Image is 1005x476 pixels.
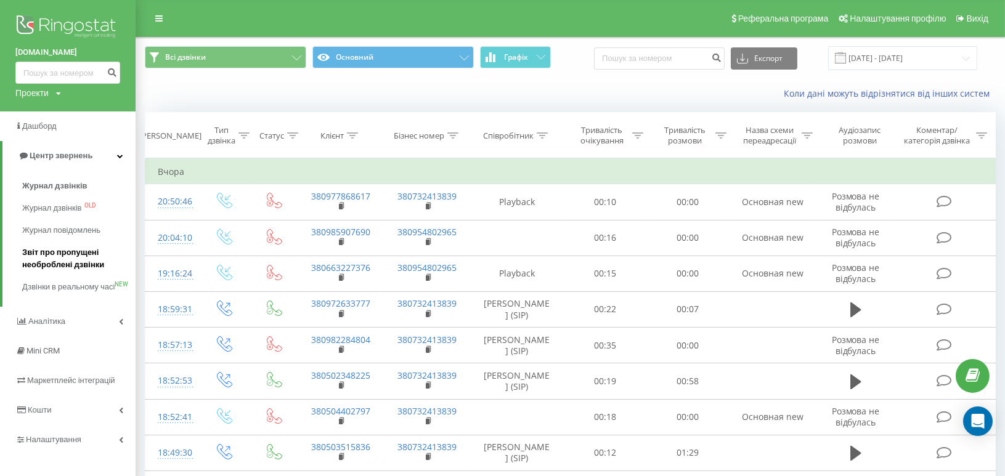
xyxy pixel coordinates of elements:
[398,441,457,453] a: 380732413839
[741,125,799,146] div: Назва схеми переадресації
[832,226,880,249] span: Розмова не відбулась
[398,334,457,345] a: 380732413839
[26,435,81,444] span: Налаштування
[646,435,730,470] td: 01:29
[563,435,646,470] td: 00:12
[563,184,646,220] td: 00:10
[504,53,528,62] span: Графік
[22,175,136,197] a: Журнал дзвінків
[158,441,186,465] div: 18:49:30
[22,241,136,276] a: Звіт про пропущені необроблені дзвінки
[483,131,534,141] div: Співробітник
[158,262,186,286] div: 19:16:24
[22,121,57,131] span: Дашборд
[646,291,730,327] td: 00:07
[646,220,730,256] td: 00:00
[320,131,344,141] div: Клієнт
[398,405,457,417] a: 380732413839
[480,46,551,68] button: Графік
[730,220,816,256] td: Основная new
[158,190,186,214] div: 20:50:46
[784,87,996,99] a: Коли дані можуть відрізнятися вiд інших систем
[2,141,136,171] a: Центр звернень
[646,328,730,363] td: 00:00
[27,376,115,385] span: Маркетплейс інтеграцій
[311,369,370,381] a: 380502348225
[646,256,730,291] td: 00:00
[646,184,730,220] td: 00:00
[850,14,946,23] span: Налаштування профілю
[471,328,564,363] td: [PERSON_NAME] (SIP)
[312,46,474,68] button: Основний
[22,180,87,192] span: Журнал дзвінків
[22,276,136,298] a: Дзвінки в реальному часіNEW
[731,47,797,70] button: Експорт
[158,333,186,357] div: 18:57:13
[575,125,630,146] div: Тривалість очікування
[563,363,646,399] td: 00:19
[730,184,816,220] td: Основная new
[22,219,136,241] a: Журнал повідомлень
[594,47,725,70] input: Пошук за номером
[563,256,646,291] td: 00:15
[311,226,370,238] a: 380985907690
[208,125,235,146] div: Тип дзвінка
[963,406,993,436] div: Open Intercom Messenger
[471,291,564,327] td: [PERSON_NAME] (SIP)
[145,46,306,68] button: Всі дзвінки
[738,14,829,23] span: Реферальна програма
[832,262,880,284] span: Розмова не відбулась
[139,131,201,141] div: [PERSON_NAME]
[311,297,370,309] a: 380972633777
[646,363,730,399] td: 00:58
[398,369,457,381] a: 380732413839
[22,197,136,219] a: Журнал дзвінківOLD
[15,46,120,58] a: [DOMAIN_NAME]
[311,441,370,453] a: 380503515836
[259,131,284,141] div: Статус
[832,334,880,357] span: Розмова не відбулась
[311,405,370,417] a: 380504402797
[901,125,973,146] div: Коментар/категорія дзвінка
[730,256,816,291] td: Основная new
[22,246,129,271] span: Звіт про пропущені необроблені дзвінки
[28,317,65,326] span: Аналiтика
[827,125,892,146] div: Аудіозапис розмови
[398,190,457,202] a: 380732413839
[967,14,988,23] span: Вихід
[15,12,120,43] img: Ringostat logo
[158,405,186,429] div: 18:52:41
[15,87,49,99] div: Проекти
[26,346,60,355] span: Mini CRM
[158,369,186,393] div: 18:52:53
[563,328,646,363] td: 00:35
[311,190,370,202] a: 380977868617
[22,281,115,293] span: Дзвінки в реальному часі
[158,226,186,250] div: 20:04:10
[158,297,186,321] div: 18:59:31
[471,184,564,220] td: Playback
[730,399,816,435] td: Основная new
[15,62,120,84] input: Пошук за номером
[145,159,996,184] td: Вчора
[30,151,92,160] span: Центр звернень
[832,190,880,213] span: Розмова не відбулась
[165,52,206,62] span: Всі дзвінки
[471,256,564,291] td: Playback
[398,226,457,238] a: 380954802965
[28,405,51,414] span: Кошти
[311,262,370,273] a: 380663227376
[832,405,880,428] span: Розмова не відбулась
[311,334,370,345] a: 380982284804
[471,435,564,470] td: [PERSON_NAME] (SIP)
[657,125,712,146] div: Тривалість розмови
[563,220,646,256] td: 00:16
[394,131,444,141] div: Бізнес номер
[563,399,646,435] td: 00:18
[646,399,730,435] td: 00:00
[563,291,646,327] td: 00:22
[22,202,81,214] span: Журнал дзвінків
[398,297,457,309] a: 380732413839
[471,363,564,399] td: [PERSON_NAME] (SIP)
[22,224,100,236] span: Журнал повідомлень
